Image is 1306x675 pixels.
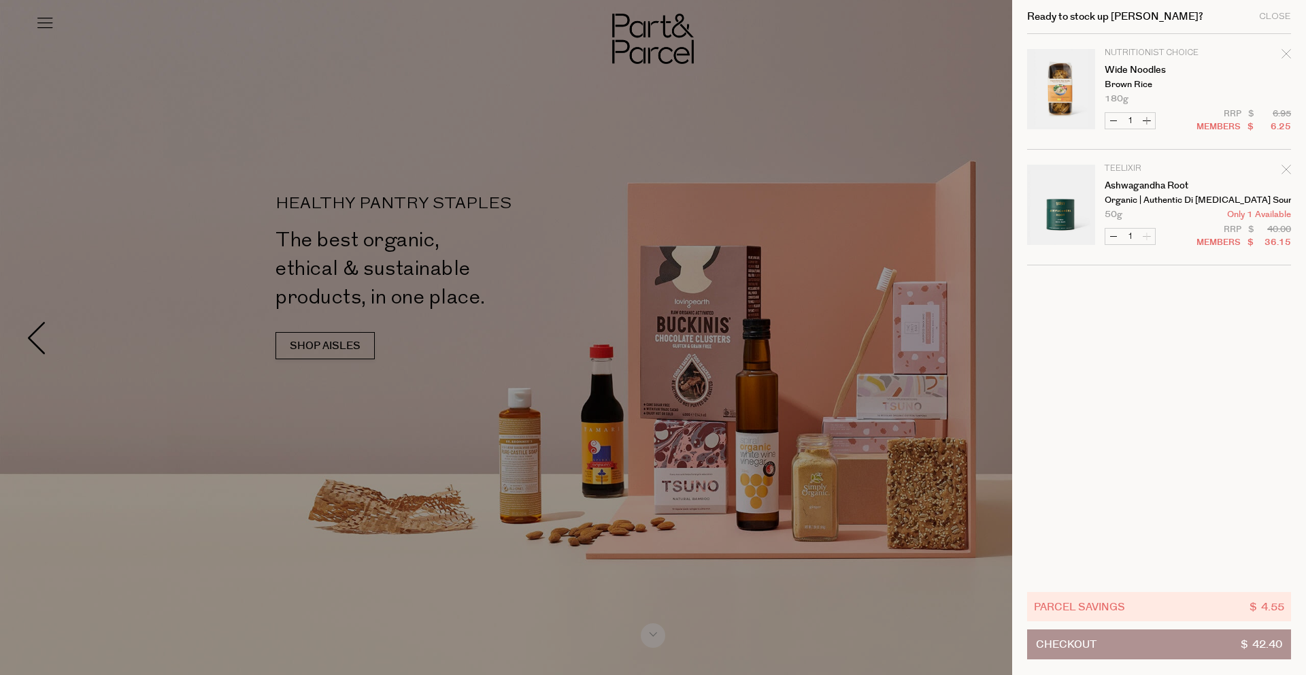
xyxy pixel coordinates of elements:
div: Close [1259,12,1291,21]
button: Checkout$ 42.40 [1027,629,1291,659]
p: Teelixir [1105,165,1210,173]
span: Only 1 Available [1227,210,1291,219]
span: $ 4.55 [1250,599,1284,614]
span: Parcel Savings [1034,599,1125,614]
div: Remove Ashwagandha Root [1282,163,1291,181]
div: Remove Wide Noodles [1282,47,1291,65]
a: Wide Noodles [1105,65,1210,75]
span: Checkout [1036,630,1096,659]
a: Ashwagandha Root [1105,181,1210,191]
h2: Ready to stock up [PERSON_NAME]? [1027,12,1203,22]
p: Brown Rice [1105,80,1210,89]
span: $ 42.40 [1241,630,1282,659]
input: QTY Ashwagandha Root [1122,229,1139,244]
p: Organic | Authentic Di [MEDICAL_DATA] Source [1105,196,1210,205]
p: Nutritionist Choice [1105,49,1210,57]
span: 180g [1105,95,1128,103]
input: QTY Wide Noodles [1122,113,1139,129]
span: 50g [1105,210,1122,219]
